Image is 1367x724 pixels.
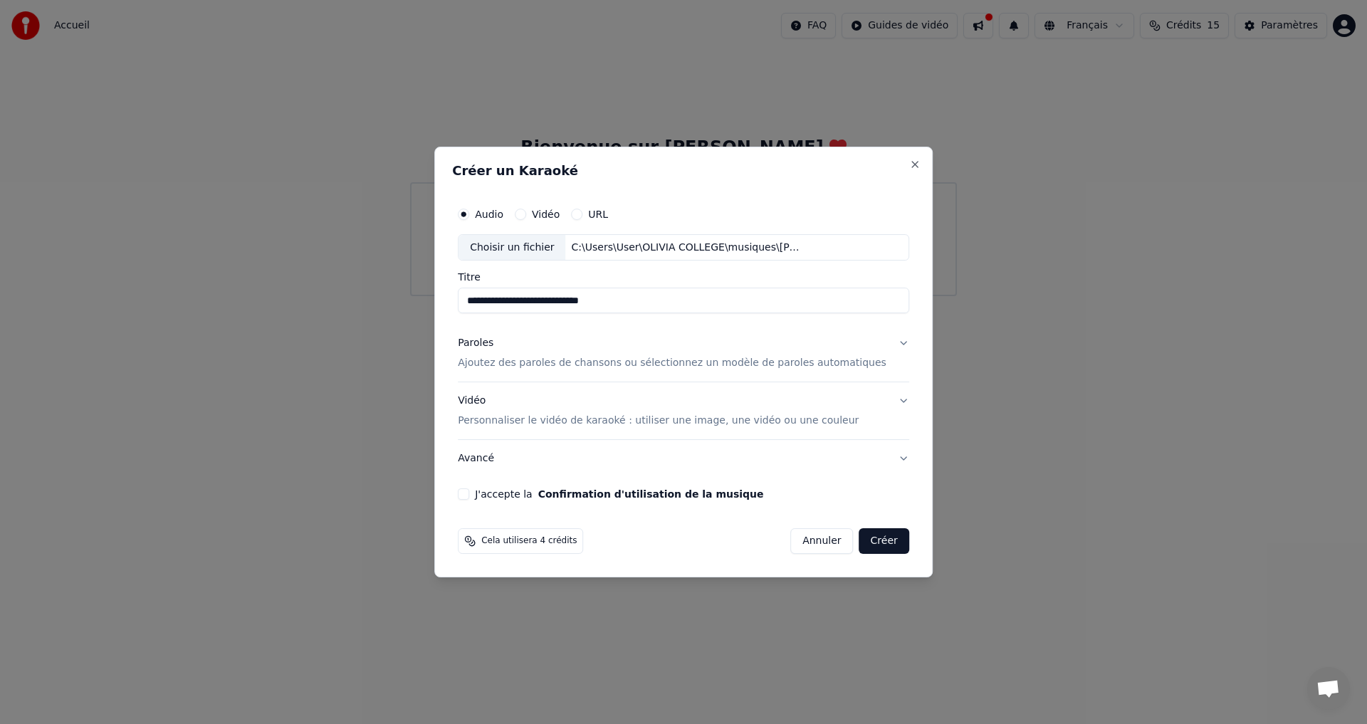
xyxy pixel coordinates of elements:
[588,209,608,219] label: URL
[859,528,909,554] button: Créer
[458,394,859,429] div: Vidéo
[458,357,886,371] p: Ajoutez des paroles de chansons ou sélectionnez un modèle de paroles automatiques
[790,528,853,554] button: Annuler
[458,273,909,283] label: Titre
[458,414,859,428] p: Personnaliser le vidéo de karaoké : utiliser une image, une vidéo ou une couleur
[458,440,909,477] button: Avancé
[538,489,764,499] button: J'accepte la
[458,337,493,351] div: Paroles
[532,209,560,219] label: Vidéo
[481,535,577,547] span: Cela utilisera 4 crédits
[452,164,915,177] h2: Créer un Karaoké
[475,489,763,499] label: J'accepte la
[458,383,909,440] button: VidéoPersonnaliser le vidéo de karaoké : utiliser une image, une vidéo ou une couleur
[475,209,503,219] label: Audio
[459,235,565,261] div: Choisir un fichier
[566,241,808,255] div: C:\Users\User\OLIVIA COLLEGE\musiques\[PERSON_NAME] - Les Champs-Elysées.mp3
[458,325,909,382] button: ParolesAjoutez des paroles de chansons ou sélectionnez un modèle de paroles automatiques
